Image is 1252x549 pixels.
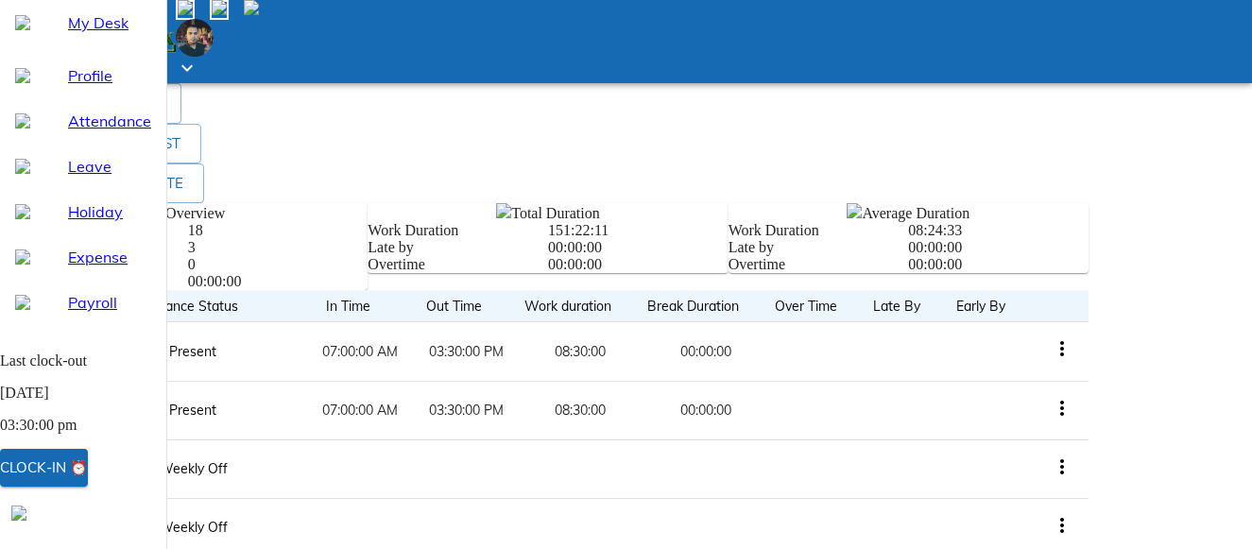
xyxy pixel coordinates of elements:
div: 3 [188,239,369,256]
span: Overview [165,205,225,221]
div: Overtime [729,256,909,273]
span: Work duration [524,295,611,317]
td: Present [78,381,307,439]
div: 151:22:11 [548,222,729,239]
span: In Time [326,295,370,317]
div: Late by [368,239,548,256]
div: Work Duration [729,222,909,239]
img: clock-time-16px.ef8c237e.svg [496,203,511,218]
span: Late By [873,295,920,317]
img: clock-time-16px.ef8c237e.svg [847,203,862,218]
div: Work Duration [368,222,548,239]
span: Attendance Status [124,295,263,317]
div: 08:24:33 [908,222,1089,239]
div: 00:00:00 [188,273,369,290]
span: Attendance Status [124,295,238,317]
td: Present [78,322,307,381]
img: Employee [176,19,214,57]
td: 00:00:00 [642,322,769,381]
td: 03:30:00 PM [413,322,519,381]
td: Weekly Off [78,439,307,498]
div: 0 [188,256,369,273]
div: 00:00:00 [908,239,1089,256]
div: 00:00:00 [908,256,1089,273]
span: Out Time [426,295,506,317]
span: Break Duration [647,295,763,317]
div: 18 [188,222,369,239]
div: Late by [729,239,909,256]
td: 07:00:00 AM [307,381,413,439]
span: Out Time [426,295,482,317]
td: 08:30:00 [519,322,642,381]
span: Late By [873,295,945,317]
div: 00:00:00 [548,256,729,273]
td: 07:00:00 AM [307,322,413,381]
td: 00:00:00 [642,381,769,439]
span: Total Duration [511,205,600,221]
div: 00:00:00 [548,239,729,256]
span: In Time [326,295,395,317]
span: Work duration [524,295,636,317]
div: Overtime [368,256,548,273]
td: 03:30:00 PM [413,381,519,439]
span: Early By [956,295,1030,317]
span: Early By [956,295,1005,317]
span: Average Duration [862,205,969,221]
span: Break Duration [647,295,739,317]
span: Over Time [775,295,862,317]
td: 08:30:00 [519,381,642,439]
